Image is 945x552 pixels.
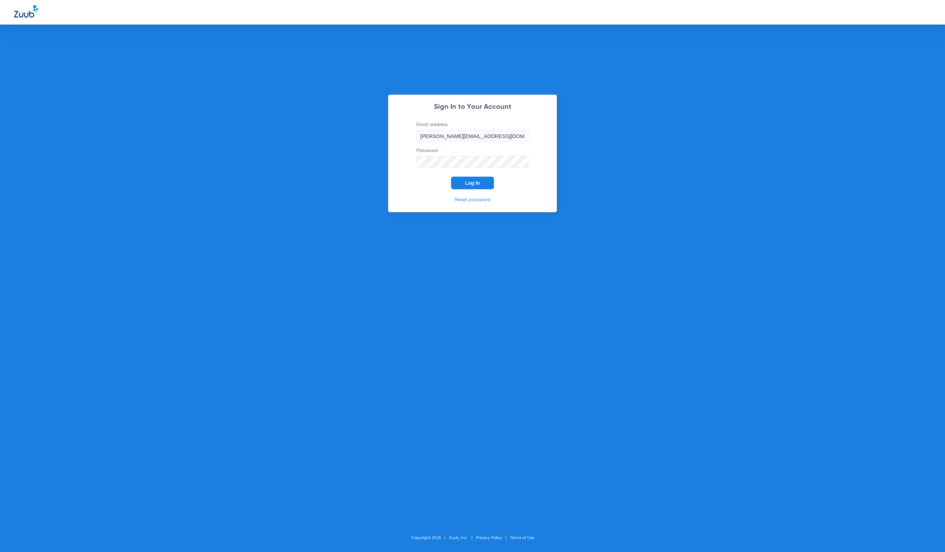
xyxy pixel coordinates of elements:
[416,147,529,168] label: Password
[411,534,449,541] li: Copyright 2025
[416,121,529,142] label: Email address
[406,104,539,111] h2: Sign In to Your Account
[465,180,480,186] span: Log In
[476,536,502,540] a: Privacy Policy
[910,518,945,552] iframe: Chat Widget
[14,5,38,18] img: Zuub Logo
[416,156,529,168] input: Password
[451,177,494,189] button: Log In
[510,536,534,540] a: Terms of Use
[455,197,490,202] a: Reset password
[449,534,476,541] li: Zuub, Inc.
[416,130,529,142] input: Email address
